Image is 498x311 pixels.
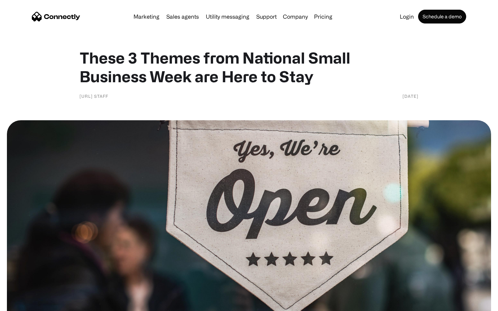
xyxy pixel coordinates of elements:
[131,14,162,19] a: Marketing
[403,93,418,100] div: [DATE]
[283,12,308,21] div: Company
[203,14,252,19] a: Utility messaging
[397,14,417,19] a: Login
[281,12,310,21] div: Company
[32,11,80,22] a: home
[14,299,41,309] ul: Language list
[80,93,108,100] div: [URL] Staff
[7,299,41,309] aside: Language selected: English
[311,14,335,19] a: Pricing
[418,10,466,23] a: Schedule a demo
[164,14,202,19] a: Sales agents
[253,14,279,19] a: Support
[80,48,418,86] h1: These 3 Themes from National Small Business Week are Here to Stay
